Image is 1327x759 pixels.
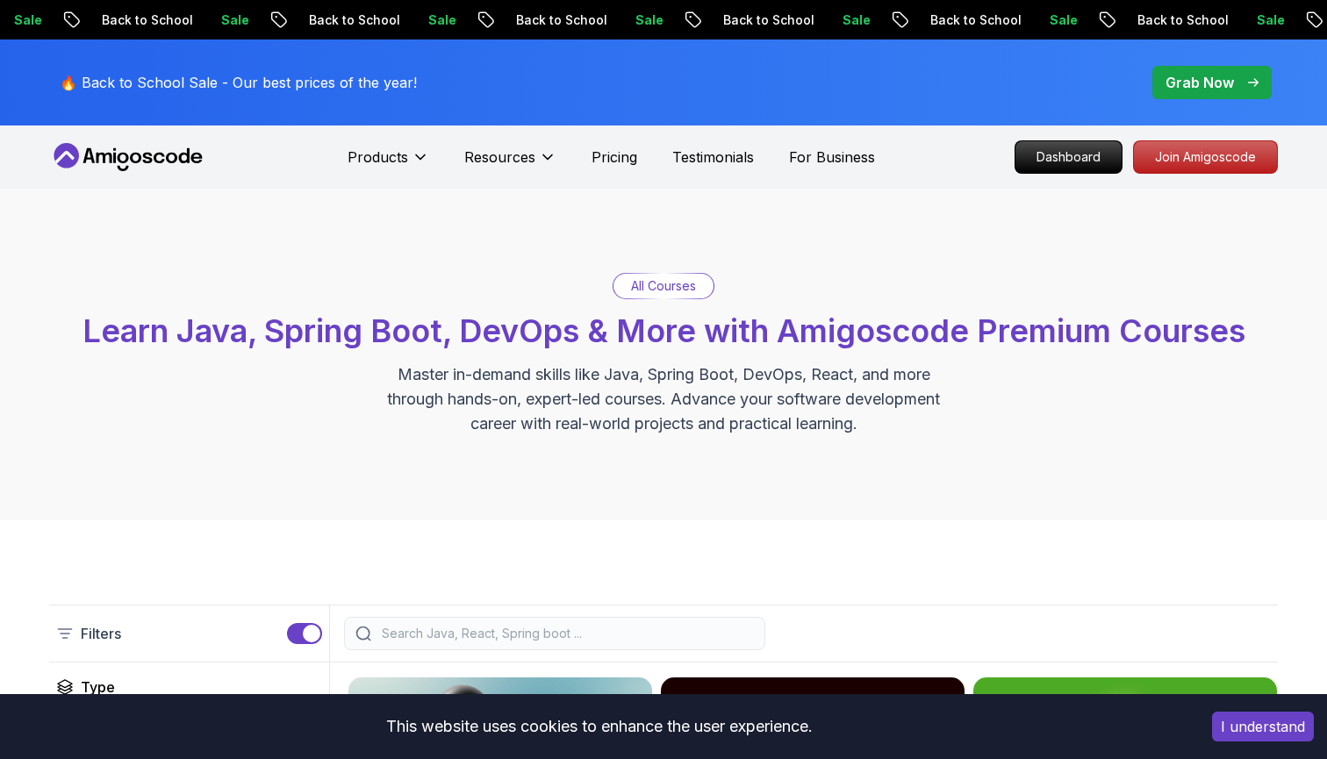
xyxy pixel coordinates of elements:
a: Testimonials [672,147,754,168]
p: All Courses [631,277,696,295]
h2: Type [81,677,115,698]
p: Resources [464,147,535,168]
a: Join Amigoscode [1133,140,1278,174]
p: Master in-demand skills like Java, Spring Boot, DevOps, React, and more through hands-on, expert-... [369,362,958,436]
p: Filters [81,623,121,644]
p: Products [348,147,408,168]
a: Pricing [592,147,637,168]
p: Join Amigoscode [1134,141,1277,173]
p: Dashboard [1015,141,1122,173]
button: Accept cookies [1212,712,1314,741]
p: Back to School [69,11,189,29]
p: Sale [1017,11,1073,29]
p: Back to School [691,11,810,29]
p: Sale [603,11,659,29]
p: Back to School [1105,11,1224,29]
input: Search Java, React, Spring boot ... [378,625,754,642]
p: Back to School [484,11,603,29]
button: Resources [464,147,556,182]
p: Back to School [898,11,1017,29]
p: Sale [189,11,245,29]
div: This website uses cookies to enhance the user experience. [13,707,1186,746]
p: Sale [396,11,452,29]
p: Grab Now [1166,72,1234,93]
p: Sale [1224,11,1280,29]
p: Back to School [276,11,396,29]
a: For Business [789,147,875,168]
button: Products [348,147,429,182]
span: Learn Java, Spring Boot, DevOps & More with Amigoscode Premium Courses [82,311,1245,350]
p: 🔥 Back to School Sale - Our best prices of the year! [60,72,417,93]
p: Sale [810,11,866,29]
a: Dashboard [1015,140,1123,174]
